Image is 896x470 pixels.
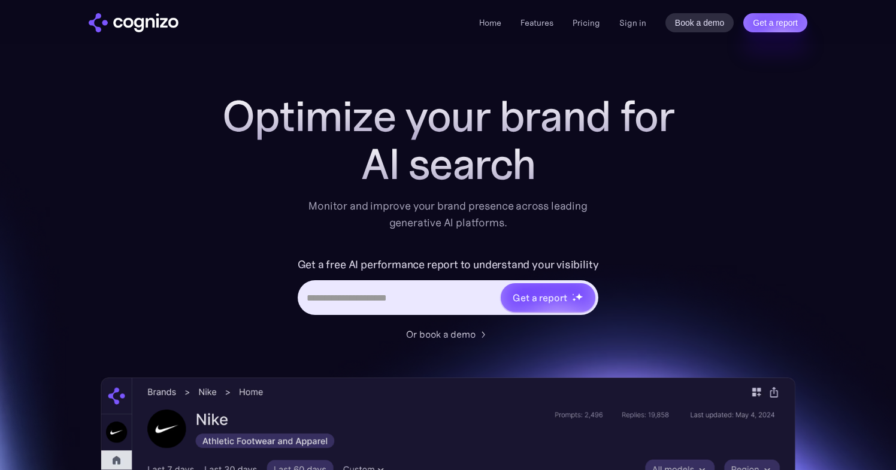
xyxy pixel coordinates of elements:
form: Hero URL Input Form [298,255,599,321]
img: star [575,293,583,301]
img: star [572,293,574,295]
a: Get a reportstarstarstar [500,282,597,313]
div: Get a report [513,290,567,305]
a: Features [520,17,553,28]
a: Sign in [619,16,646,30]
a: Pricing [573,17,600,28]
a: home [89,13,178,32]
img: star [572,298,576,302]
h1: Optimize your brand for [208,92,688,140]
label: Get a free AI performance report to understand your visibility [298,255,599,274]
a: Home [479,17,501,28]
img: cognizo logo [89,13,178,32]
div: Monitor and improve your brand presence across leading generative AI platforms. [301,198,595,231]
div: AI search [208,140,688,188]
a: Get a report [743,13,807,32]
a: Book a demo [665,13,734,32]
a: Or book a demo [406,327,490,341]
div: Or book a demo [406,327,476,341]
